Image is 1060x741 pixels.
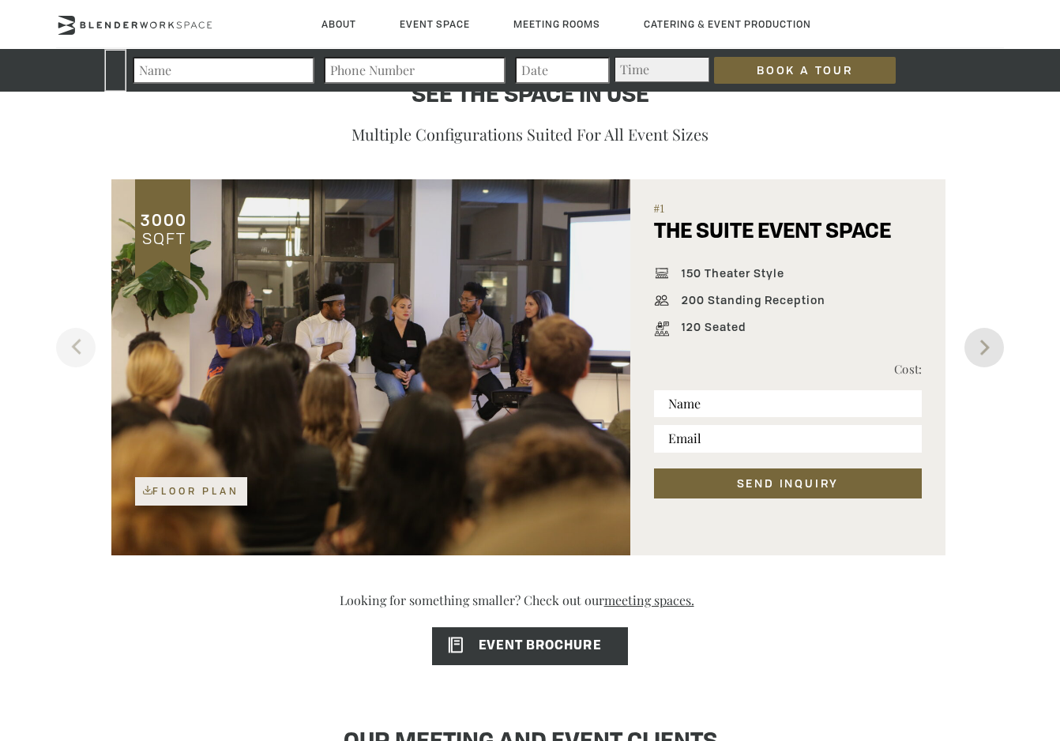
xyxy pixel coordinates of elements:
input: Name [654,390,922,417]
button: Next [964,328,1004,367]
span: EVENT BROCHURE [432,640,600,653]
p: Cost: [787,359,922,378]
p: Multiple configurations suited for all event sizes [135,121,925,148]
iframe: Chat Widget [776,539,1060,741]
input: Name [133,57,314,84]
input: Email [654,425,922,452]
input: Book a Tour [714,57,896,84]
span: 200 Standing Reception [674,294,825,311]
button: SEND INQUIRY [654,468,922,498]
span: 3000 [139,209,187,231]
span: SQFT [139,228,186,249]
p: Looking for something smaller? Check out our [103,592,957,624]
span: #1 [654,203,922,220]
input: Phone Number [324,57,506,84]
h4: See the space in use [135,81,925,111]
span: 150 Theater Style [674,267,784,284]
a: EVENT BROCHURE [432,627,627,665]
a: meeting spaces. [604,579,721,621]
button: Previous [56,328,96,367]
input: Date [515,57,610,84]
span: 120 Seated [674,321,746,338]
h5: THE SUITE EVENT SPACE [654,220,891,261]
a: Floor Plan [135,477,247,506]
